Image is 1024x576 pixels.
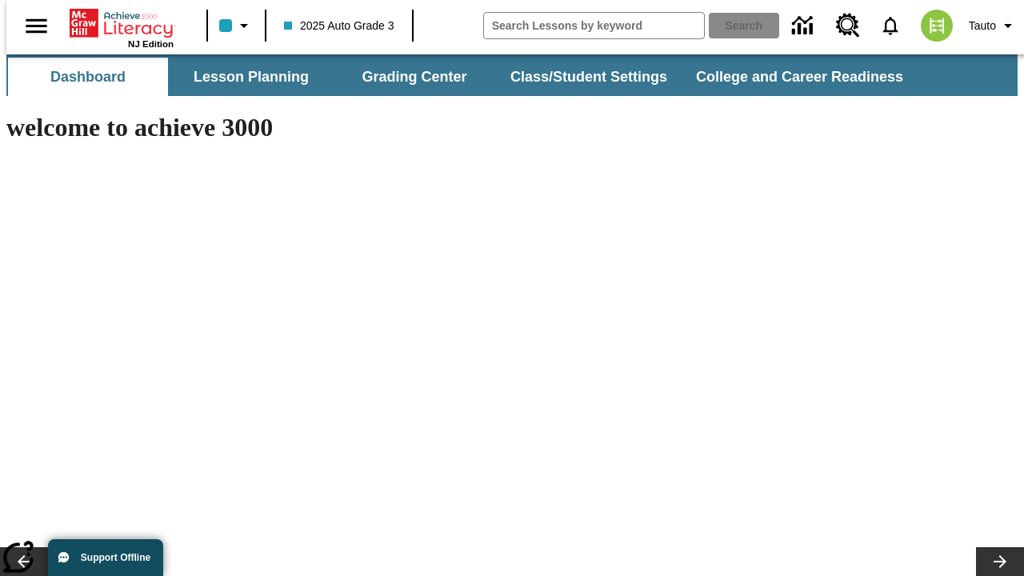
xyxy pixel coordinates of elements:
[782,4,826,48] a: Data Center
[284,18,394,34] span: 2025 Auto Grade 3
[870,5,911,46] a: Notifications
[6,54,1018,96] div: SubNavbar
[128,39,174,49] span: NJ Edition
[911,5,962,46] button: Select a new avatar
[969,18,996,34] span: Tauto
[70,7,174,39] a: Home
[81,552,150,563] span: Support Offline
[48,539,163,576] button: Support Offline
[484,13,704,38] input: search field
[171,58,331,96] button: Lesson Planning
[213,11,260,40] button: Class color is light blue. Change class color
[13,2,60,50] button: Open side menu
[826,4,870,47] a: Resource Center, Will open in new tab
[8,58,168,96] button: Dashboard
[683,58,916,96] button: College and Career Readiness
[498,58,680,96] button: Class/Student Settings
[6,58,918,96] div: SubNavbar
[334,58,494,96] button: Grading Center
[962,11,1024,40] button: Profile/Settings
[921,10,953,42] img: avatar image
[976,547,1024,576] button: Lesson carousel, Next
[6,113,698,142] h1: welcome to achieve 3000
[70,6,174,49] div: Home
